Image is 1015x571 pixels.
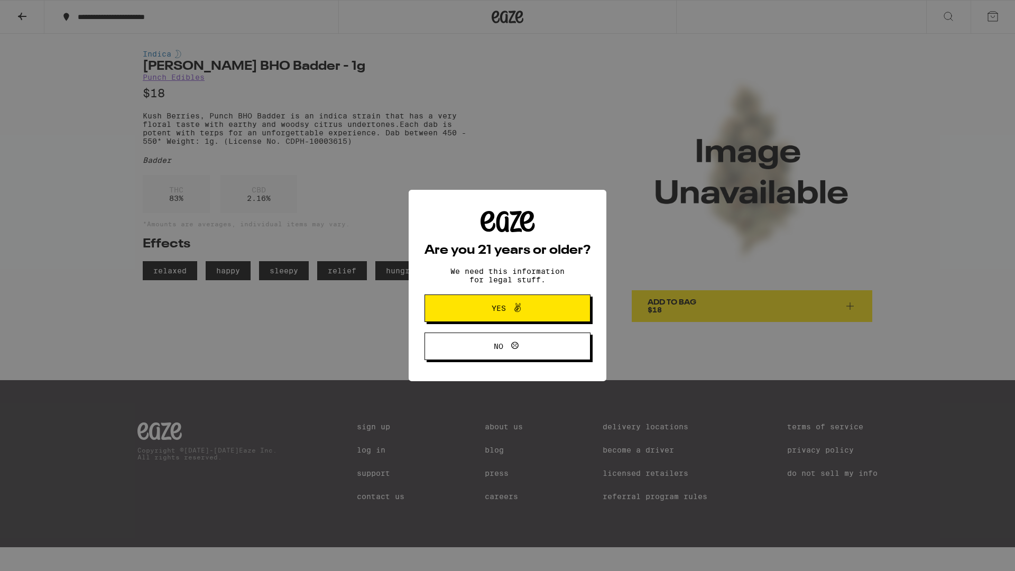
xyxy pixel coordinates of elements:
[425,333,590,360] button: No
[492,305,506,312] span: Yes
[425,244,590,257] h2: Are you 21 years or older?
[494,343,503,350] span: No
[425,294,590,322] button: Yes
[441,267,574,284] p: We need this information for legal stuff.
